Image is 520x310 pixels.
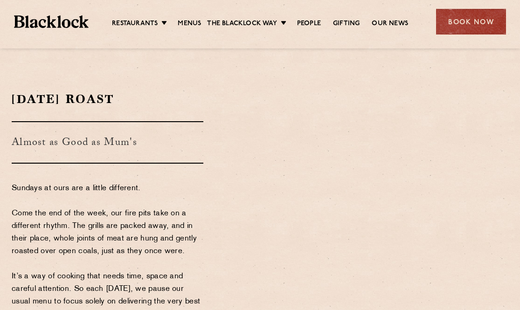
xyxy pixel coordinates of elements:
[333,19,360,29] a: Gifting
[12,91,203,107] h2: [DATE] Roast
[112,19,158,29] a: Restaurants
[14,15,89,28] img: BL_Textured_Logo-footer-cropped.svg
[372,19,408,29] a: Our News
[178,19,201,29] a: Menus
[12,121,203,164] h3: Almost as Good as Mum's
[297,19,321,29] a: People
[436,9,506,34] div: Book Now
[207,19,277,29] a: The Blacklock Way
